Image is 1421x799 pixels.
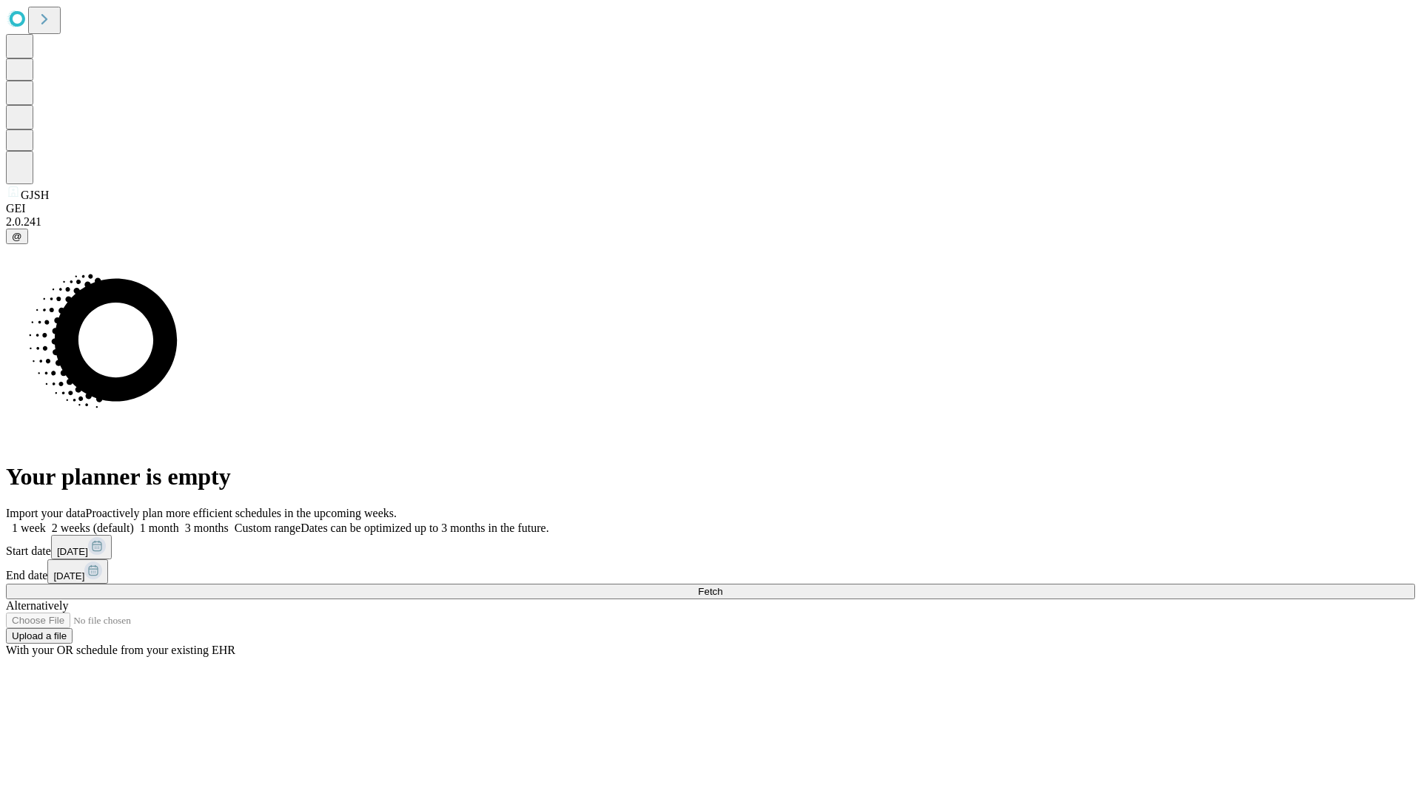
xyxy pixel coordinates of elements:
div: End date [6,559,1415,584]
span: Dates can be optimized up to 3 months in the future. [300,522,548,534]
span: [DATE] [53,570,84,581]
button: [DATE] [47,559,108,584]
span: Fetch [698,586,722,597]
span: 2 weeks (default) [52,522,134,534]
span: [DATE] [57,546,88,557]
div: 2.0.241 [6,215,1415,229]
span: 1 month [140,522,179,534]
div: GEI [6,202,1415,215]
span: GJSH [21,189,49,201]
span: 1 week [12,522,46,534]
button: Upload a file [6,628,73,644]
button: Fetch [6,584,1415,599]
button: @ [6,229,28,244]
span: Proactively plan more efficient schedules in the upcoming weeks. [86,507,397,519]
span: Import your data [6,507,86,519]
span: Alternatively [6,599,68,612]
span: 3 months [185,522,229,534]
button: [DATE] [51,535,112,559]
span: @ [12,231,22,242]
span: With your OR schedule from your existing EHR [6,644,235,656]
span: Custom range [235,522,300,534]
h1: Your planner is empty [6,463,1415,490]
div: Start date [6,535,1415,559]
